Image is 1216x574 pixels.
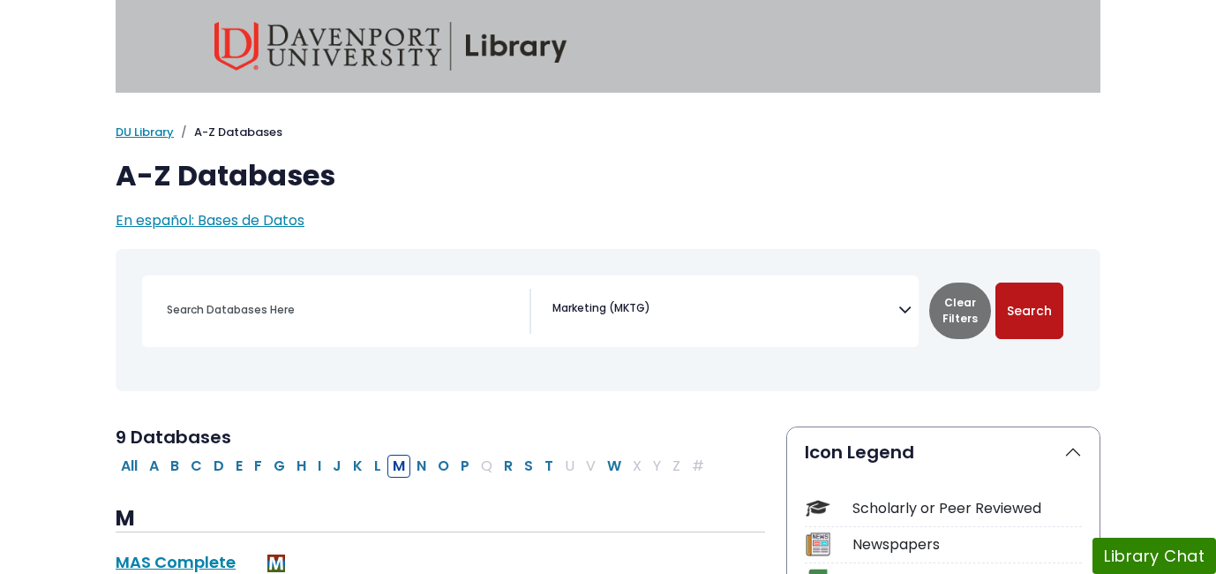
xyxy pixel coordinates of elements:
[545,300,650,316] li: Marketing (MKTG)
[552,300,650,316] span: Marketing (MKTG)
[929,283,991,339] button: Clear Filters
[185,455,207,478] button: Filter Results C
[806,496,829,520] img: Icon Scholarly or Peer Reviewed
[116,551,236,573] a: MAS Complete
[852,534,1082,555] div: Newspapers
[1092,538,1216,574] button: Library Chat
[116,124,1100,141] nav: breadcrumb
[116,455,143,478] button: All
[291,455,312,478] button: Filter Results H
[806,532,829,556] img: Icon Newspapers
[165,455,184,478] button: Filter Results B
[156,297,529,322] input: Search database by title or keyword
[312,455,327,478] button: Filter Results I
[411,455,432,478] button: Filter Results N
[116,425,231,449] span: 9 Databases
[499,455,518,478] button: Filter Results R
[327,455,347,478] button: Filter Results J
[116,159,1100,193] h1: A-Z Databases
[539,455,559,478] button: Filter Results T
[455,455,475,478] button: Filter Results P
[995,283,1063,339] button: Submit for Search Results
[519,455,538,478] button: Filter Results S
[787,427,1100,477] button: Icon Legend
[208,455,229,478] button: Filter Results D
[369,455,387,478] button: Filter Results L
[214,22,567,71] img: Davenport University Library
[852,498,1082,519] div: Scholarly or Peer Reviewed
[174,124,282,141] li: A-Z Databases
[654,304,662,318] textarea: Search
[268,455,290,478] button: Filter Results G
[348,455,368,478] button: Filter Results K
[432,455,454,478] button: Filter Results O
[267,555,285,572] img: MeL (Michigan electronic Library)
[116,210,304,230] a: En español: Bases de Datos
[116,124,174,140] a: DU Library
[249,455,267,478] button: Filter Results F
[116,506,765,532] h3: M
[602,455,627,478] button: Filter Results W
[116,455,711,475] div: Alpha-list to filter by first letter of database name
[230,455,248,478] button: Filter Results E
[116,249,1100,391] nav: Search filters
[387,455,410,478] button: Filter Results M
[144,455,164,478] button: Filter Results A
